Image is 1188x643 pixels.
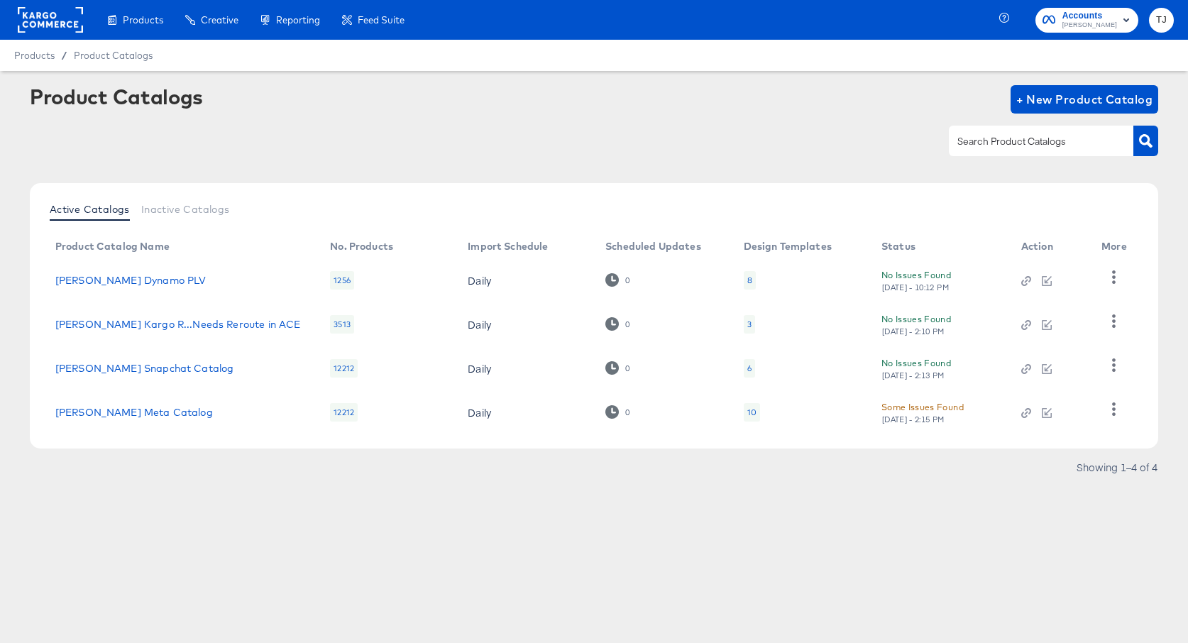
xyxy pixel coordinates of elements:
[605,273,630,287] div: 0
[744,241,832,252] div: Design Templates
[330,403,358,422] div: 12212
[30,85,203,108] div: Product Catalogs
[605,405,630,419] div: 0
[747,275,752,286] div: 8
[744,403,760,422] div: 10
[468,241,548,252] div: Import Schedule
[747,319,752,330] div: 3
[870,236,1010,258] th: Status
[55,241,170,252] div: Product Catalog Name
[456,390,594,434] td: Daily
[744,359,755,378] div: 6
[276,14,320,26] span: Reporting
[141,204,230,215] span: Inactive Catalogs
[74,50,153,61] a: Product Catalogs
[456,302,594,346] td: Daily
[625,407,630,417] div: 0
[747,363,752,374] div: 6
[55,275,207,286] a: [PERSON_NAME] Dynamo PLV
[744,315,755,334] div: 3
[1010,236,1090,258] th: Action
[330,271,354,290] div: 1256
[881,400,964,424] button: Some Issues Found[DATE] - 2:15 PM
[358,14,405,26] span: Feed Suite
[881,400,964,414] div: Some Issues Found
[330,241,393,252] div: No. Products
[605,317,630,331] div: 0
[625,275,630,285] div: 0
[1090,236,1144,258] th: More
[456,346,594,390] td: Daily
[1155,12,1168,28] span: TJ
[1016,89,1153,109] span: + New Product Catalog
[747,407,757,418] div: 10
[456,258,594,302] td: Daily
[55,363,234,374] a: [PERSON_NAME] Snapchat Catalog
[1062,9,1117,23] span: Accounts
[1062,20,1117,31] span: [PERSON_NAME]
[605,241,701,252] div: Scheduled Updates
[605,361,630,375] div: 0
[123,14,163,26] span: Products
[14,50,55,61] span: Products
[55,407,213,418] a: [PERSON_NAME] Meta Catalog
[881,414,945,424] div: [DATE] - 2:15 PM
[625,363,630,373] div: 0
[1035,8,1138,33] button: Accounts[PERSON_NAME]
[1011,85,1159,114] button: + New Product Catalog
[330,359,358,378] div: 12212
[55,50,74,61] span: /
[55,319,301,330] a: [PERSON_NAME] Kargo R...Needs Reroute in ACE
[201,14,238,26] span: Creative
[955,133,1106,150] input: Search Product Catalogs
[1076,462,1158,472] div: Showing 1–4 of 4
[625,319,630,329] div: 0
[1149,8,1174,33] button: TJ
[50,204,130,215] span: Active Catalogs
[330,315,354,334] div: 3513
[744,271,756,290] div: 8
